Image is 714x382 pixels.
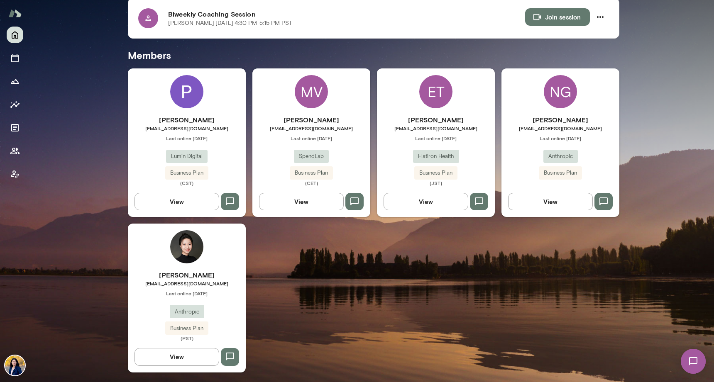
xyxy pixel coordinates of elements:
button: View [384,193,468,210]
div: MV [295,75,328,108]
span: (PST) [128,335,246,341]
span: Flatiron Health [413,152,459,161]
button: Client app [7,166,23,182]
span: Last online [DATE] [252,135,370,141]
p: [PERSON_NAME] · [DATE] · 4:30 PM-5:15 PM PST [168,19,292,27]
button: View [508,193,593,210]
button: View [134,348,219,365]
div: NG [544,75,577,108]
button: Home [7,27,23,43]
span: (CET) [252,180,370,186]
span: [EMAIL_ADDRESS][DOMAIN_NAME] [128,280,246,287]
h5: Members [128,49,619,62]
button: Documents [7,119,23,136]
img: Jaya Jaware [5,355,25,375]
span: Anthropic [543,152,578,161]
span: [EMAIL_ADDRESS][DOMAIN_NAME] [252,125,370,131]
button: Growth Plan [7,73,23,90]
span: SpendLab [294,152,329,161]
span: Business Plan [165,169,208,177]
span: Last online [DATE] [501,135,619,141]
button: View [134,193,219,210]
span: (CST) [128,180,246,186]
span: Last online [DATE] [128,135,246,141]
span: (JST) [377,180,495,186]
span: [EMAIL_ADDRESS][DOMAIN_NAME] [377,125,495,131]
button: Sessions [7,50,23,66]
h6: Biweekly Coaching Session [168,9,525,19]
span: Last online [DATE] [128,290,246,297]
span: [EMAIL_ADDRESS][DOMAIN_NAME] [501,125,619,131]
span: Business Plan [165,324,208,333]
h6: [PERSON_NAME] [252,115,370,125]
img: Mento [8,5,22,21]
span: Anthropic [170,308,204,316]
span: [EMAIL_ADDRESS][DOMAIN_NAME] [128,125,246,131]
img: Priscilla Romero [170,75,203,108]
span: Last online [DATE] [377,135,495,141]
h6: [PERSON_NAME] [501,115,619,125]
button: Insights [7,96,23,113]
h6: [PERSON_NAME] [128,270,246,280]
div: ET [419,75,452,108]
span: Business Plan [414,169,457,177]
h6: [PERSON_NAME] [128,115,246,125]
img: Celine Xie [170,230,203,263]
span: Lumin Digital [166,152,208,161]
button: Members [7,143,23,159]
button: Join session [525,8,590,26]
button: View [259,193,344,210]
span: Business Plan [539,169,582,177]
h6: [PERSON_NAME] [377,115,495,125]
span: Business Plan [290,169,333,177]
